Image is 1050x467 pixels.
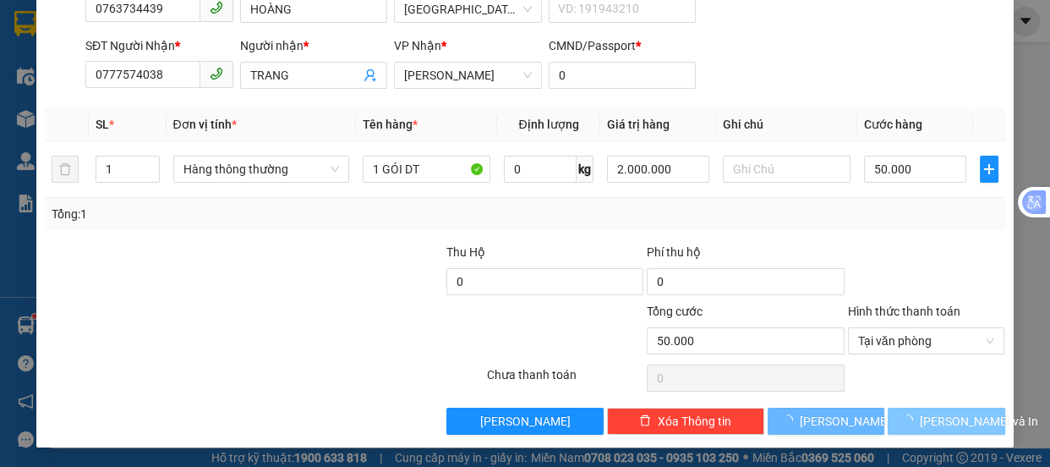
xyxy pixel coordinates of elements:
[549,36,697,55] div: CMND/Passport
[800,412,890,431] span: [PERSON_NAME]
[480,412,571,431] span: [PERSON_NAME]
[394,39,441,52] span: VP Nhận
[210,67,223,80] span: phone
[768,408,884,435] button: [PERSON_NAME]
[198,14,238,32] span: Nhận:
[173,118,237,131] span: Đơn vị tính
[198,96,333,117] div: 0
[363,156,490,183] input: VD: Bàn, Ghế
[981,162,998,176] span: plus
[607,408,764,435] button: deleteXóa Thông tin
[607,118,670,131] span: Giá trị hàng
[888,408,1004,435] button: [PERSON_NAME] và In
[658,412,731,431] span: Xóa Thông tin
[14,14,186,52] div: [GEOGRAPHIC_DATA]
[404,63,532,88] span: Tuy Hòa
[96,118,109,131] span: SL
[52,156,79,183] button: delete
[210,1,223,14] span: phone
[781,415,800,426] span: loading
[198,52,333,73] div: THỦY
[52,205,407,223] div: Tổng: 1
[723,156,850,183] input: Ghi Chú
[14,73,186,96] div: 0868122205
[198,14,333,52] div: [PERSON_NAME]
[901,415,920,426] span: loading
[240,36,388,55] div: Người nhận
[446,245,485,259] span: Thu Hộ
[85,36,233,55] div: SĐT Người Nhận
[518,118,578,131] span: Định lượng
[364,69,377,82] span: user-add
[716,108,857,141] th: Ghi chú
[363,118,418,131] span: Tên hàng
[14,52,186,73] div: LINH
[647,305,703,318] span: Tổng cước
[920,412,1038,431] span: [PERSON_NAME] và In
[485,365,646,395] div: Chưa thanh toán
[848,305,960,318] label: Hình thức thanh toán
[446,408,604,435] button: [PERSON_NAME]
[14,14,41,32] span: Gửi:
[577,156,593,183] span: kg
[607,156,709,183] input: 0
[198,73,333,96] div: 0349870403
[864,118,922,131] span: Cước hàng
[647,243,844,268] div: Phí thu hộ
[858,328,995,354] span: Tại văn phòng
[980,156,998,183] button: plus
[183,157,339,182] span: Hàng thông thường
[639,415,651,428] span: delete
